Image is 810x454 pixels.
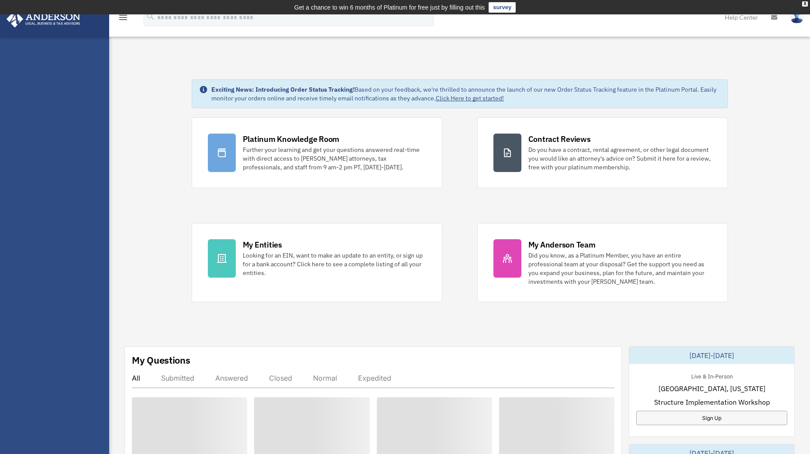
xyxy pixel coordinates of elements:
a: survey [489,2,516,13]
a: Platinum Knowledge Room Further your learning and get your questions answered real-time with dire... [192,117,442,188]
a: Contract Reviews Do you have a contract, rental agreement, or other legal document you would like... [477,117,728,188]
i: search [146,12,155,21]
a: Sign Up [636,411,787,425]
a: My Anderson Team Did you know, as a Platinum Member, you have an entire professional team at your... [477,223,728,302]
div: Closed [269,374,292,382]
div: Answered [215,374,248,382]
div: Contract Reviews [528,134,591,144]
div: My Anderson Team [528,239,596,250]
div: All [132,374,140,382]
div: My Entities [243,239,282,250]
div: Do you have a contract, rental agreement, or other legal document you would like an attorney's ad... [528,145,712,172]
img: User Pic [790,11,803,24]
div: Normal [313,374,337,382]
div: Expedited [358,374,391,382]
i: menu [118,12,128,23]
div: My Questions [132,354,190,367]
span: Structure Implementation Workshop [654,397,770,407]
img: Anderson Advisors Platinum Portal [4,10,83,28]
strong: Exciting News: Introducing Order Status Tracking! [211,86,355,93]
div: Submitted [161,374,194,382]
div: Further your learning and get your questions answered real-time with direct access to [PERSON_NAM... [243,145,426,172]
div: [DATE]-[DATE] [629,347,794,364]
div: Get a chance to win 6 months of Platinum for free just by filling out this [294,2,485,13]
div: Live & In-Person [684,371,740,380]
a: Click Here to get started! [436,94,504,102]
a: My Entities Looking for an EIN, want to make an update to an entity, or sign up for a bank accoun... [192,223,442,302]
div: Looking for an EIN, want to make an update to an entity, or sign up for a bank account? Click her... [243,251,426,277]
div: close [802,1,808,7]
div: Based on your feedback, we're thrilled to announce the launch of our new Order Status Tracking fe... [211,85,720,103]
a: menu [118,15,128,23]
span: [GEOGRAPHIC_DATA], [US_STATE] [658,383,765,394]
div: Did you know, as a Platinum Member, you have an entire professional team at your disposal? Get th... [528,251,712,286]
div: Platinum Knowledge Room [243,134,340,144]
